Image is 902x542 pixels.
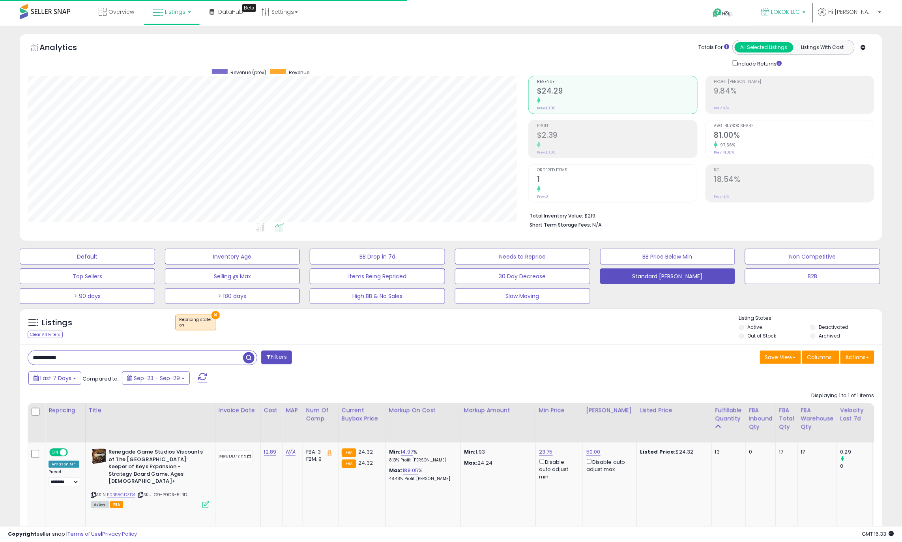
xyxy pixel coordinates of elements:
div: Current Buybox Price [342,406,382,423]
button: Listings With Cost [793,42,852,53]
p: Listing States: [739,315,883,322]
span: All listings currently available for purchase on Amazon [91,501,109,508]
div: ASIN: [91,448,209,507]
button: Actions [840,351,874,364]
span: Hi [PERSON_NAME] [829,8,876,16]
div: seller snap | | [8,531,137,538]
span: 24.32 [358,459,373,467]
span: ROI [714,168,874,173]
div: Fulfillable Quantity [715,406,742,423]
button: Slow Moving [455,288,590,304]
button: B2B [745,268,880,284]
button: Standard [PERSON_NAME] [600,268,735,284]
div: 17 [779,448,792,456]
button: Items Being Repriced [310,268,445,284]
p: 1.93 [464,448,530,456]
button: High BB & No Sales [310,288,445,304]
th: CSV column name: cust_attr_3_Invoice Date [215,403,260,443]
div: Title [89,406,212,414]
a: Privacy Policy [102,530,137,538]
small: Prev: $0.00 [537,150,556,155]
div: Num of Comp. [306,406,335,423]
small: Prev: 41.00% [714,150,734,155]
img: 51WGhcahm6L._SL40_.jpg [91,448,107,464]
span: LOKOK LLC [771,8,800,16]
p: 24.24 [464,459,530,467]
button: All Selected Listings [735,42,793,53]
div: FBA inbound Qty [749,406,773,431]
b: Max: [389,467,403,474]
b: Listed Price: [640,448,676,456]
a: 50.00 [586,448,601,456]
button: Sep-23 - Sep-29 [122,371,190,385]
div: Tooltip anchor [242,4,256,12]
a: 188.05 [403,467,419,474]
h2: 9.84% [714,86,874,97]
div: Repricing [49,406,82,414]
div: Invoice Date [219,406,257,414]
small: FBA [342,459,356,468]
a: 23.75 [539,448,553,456]
div: FBA Total Qty [779,406,794,431]
div: % [389,467,455,482]
h2: $2.39 [537,131,697,141]
div: 0 [749,448,770,456]
div: MAP [286,406,299,414]
button: 30 Day Decrease [455,268,590,284]
div: Totals For [699,44,730,51]
strong: Min: [464,448,476,456]
b: Short Term Storage Fees: [530,221,591,228]
h2: 81.00% [714,131,874,141]
button: > 180 days [165,288,300,304]
div: 13 [715,448,739,456]
p: 48.48% Profit [PERSON_NAME] [389,476,455,482]
span: Profit [537,124,697,128]
a: 12.89 [264,448,277,456]
div: 0.29 [840,448,872,456]
div: Clear All Filters [28,331,63,338]
div: Include Returns [726,59,792,68]
h2: $24.29 [537,86,697,97]
label: Active [747,324,762,330]
button: > 90 days [20,288,155,304]
div: Velocity Last 7d [840,406,869,423]
div: 0 [840,463,872,470]
button: Non Competitive [745,249,880,264]
button: Needs to Reprice [455,249,590,264]
span: Sep-23 - Sep-29 [134,374,180,382]
b: Total Inventory Value: [530,212,583,219]
button: Columns [802,351,839,364]
div: on [180,323,212,328]
button: × [211,311,220,319]
span: Revenue [537,80,697,84]
span: | SKU: G9-P9DR-5LBD [137,491,187,498]
span: FBA [110,501,124,508]
button: Save View [760,351,801,364]
span: Last 7 Days [40,374,71,382]
small: Prev: N/A [714,106,730,111]
span: 24.32 [358,448,373,456]
h5: Analytics [39,42,92,55]
span: Repricing state : [180,317,212,328]
label: Out of Stock [747,332,776,339]
a: 14.97 [401,448,414,456]
div: Disable auto adjust min [539,458,577,480]
h2: 18.54% [714,175,874,186]
div: Markup Amount [464,406,532,414]
div: Markup on Cost [389,406,457,414]
small: FBA [342,448,356,457]
button: Inventory Age [165,249,300,264]
span: Listings [165,8,185,16]
label: Archived [819,332,840,339]
label: Deactivated [819,324,849,330]
span: N/A [592,221,602,229]
button: BB Price Below Min [600,249,735,264]
span: Revenue (prev) [230,69,266,76]
a: Help [707,2,749,26]
strong: Max: [464,459,478,467]
small: Prev: $0.00 [537,106,556,111]
div: Cost [264,406,279,414]
div: Amazon AI * [49,461,79,468]
strong: Copyright [8,530,37,538]
button: Selling @ Max [165,268,300,284]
